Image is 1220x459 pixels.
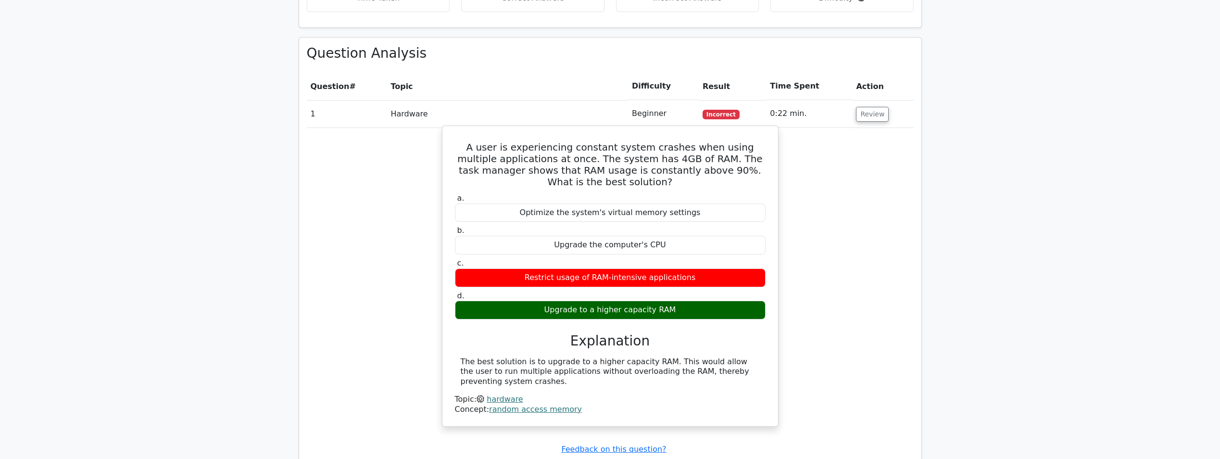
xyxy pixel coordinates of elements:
a: random access memory [489,405,582,414]
h3: Explanation [461,333,760,349]
div: The best solution is to upgrade to a higher capacity RAM. This would allow the user to run multip... [461,357,760,387]
a: hardware [487,395,523,404]
th: Topic [387,73,628,100]
td: 1 [307,100,387,127]
span: a. [457,193,465,203]
th: Time Spent [766,73,852,100]
td: Beginner [628,100,699,127]
a: Feedback on this question? [561,445,666,454]
td: 0:22 min. [766,100,852,127]
th: Action [852,73,913,100]
th: Result [699,73,766,100]
th: Difficulty [628,73,699,100]
td: Hardware [387,100,628,127]
span: c. [457,258,464,268]
h3: Question Analysis [307,45,914,62]
div: Restrict usage of RAM-intensive applications [455,268,766,287]
div: Upgrade the computer's CPU [455,236,766,255]
button: Review [856,107,889,122]
span: b. [457,226,465,235]
div: Upgrade to a higher capacity RAM [455,301,766,319]
th: # [307,73,387,100]
span: d. [457,291,465,300]
h5: A user is experiencing constant system crashes when using multiple applications at once. The syst... [454,141,767,188]
span: Question [311,82,350,91]
div: Concept: [455,405,766,415]
span: Incorrect [703,110,740,119]
div: Topic: [455,395,766,405]
div: Optimize the system's virtual memory settings [455,204,766,222]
